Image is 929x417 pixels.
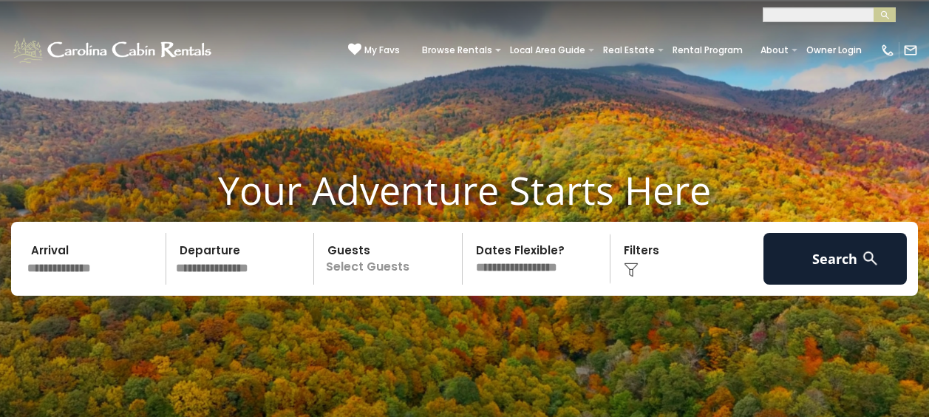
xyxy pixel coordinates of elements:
a: Owner Login [799,40,869,61]
a: Browse Rentals [415,40,500,61]
img: filter--v1.png [624,262,639,277]
a: Rental Program [665,40,750,61]
button: Search [763,233,908,285]
a: My Favs [348,43,400,58]
a: About [753,40,796,61]
img: White-1-1-2.png [11,35,216,65]
img: search-regular-white.png [861,249,879,268]
img: phone-regular-white.png [880,43,895,58]
a: Real Estate [596,40,662,61]
span: My Favs [364,44,400,57]
p: Select Guests [319,233,462,285]
a: Local Area Guide [503,40,593,61]
img: mail-regular-white.png [903,43,918,58]
h1: Your Adventure Starts Here [11,167,918,213]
